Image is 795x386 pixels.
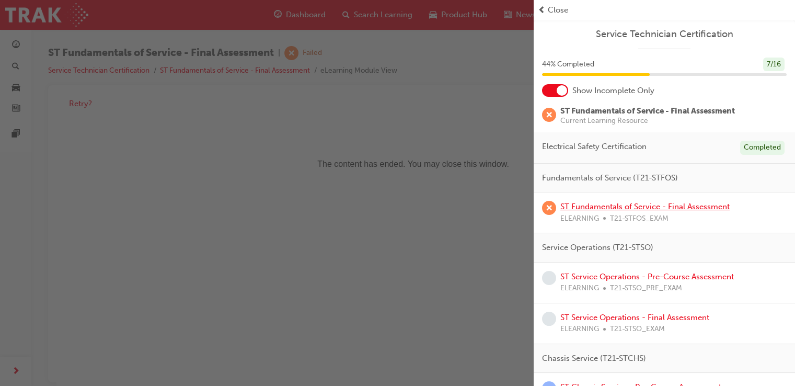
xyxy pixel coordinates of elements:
[560,106,735,116] span: ST Fundamentals of Service - Final Assessment
[572,85,654,97] span: Show Incomplete Only
[542,201,556,215] span: learningRecordVerb_FAIL-icon
[542,271,556,285] span: learningRecordVerb_NONE-icon
[542,59,594,71] span: 44 % Completed
[560,323,599,335] span: ELEARNING
[542,312,556,326] span: learningRecordVerb_NONE-icon
[548,4,568,16] span: Close
[610,282,682,294] span: T21-STSO_PRE_EXAM
[542,353,646,365] span: Chassis Service (T21-STCHS)
[560,313,709,322] a: ST Service Operations - Final Assessment
[538,4,546,16] span: prev-icon
[610,213,669,225] span: T21-STFOS_EXAM
[560,202,730,211] a: ST Fundamentals of Service - Final Assessment
[560,282,599,294] span: ELEARNING
[542,242,653,254] span: Service Operations (T21-STSO)
[560,213,599,225] span: ELEARNING
[542,108,556,122] span: learningRecordVerb_FAIL-icon
[542,172,678,184] span: Fundamentals of Service (T21-STFOS)
[4,8,709,55] p: The content has ended. You may close this window.
[542,28,787,40] a: Service Technician Certification
[542,141,647,153] span: Electrical Safety Certification
[740,141,785,155] div: Completed
[763,58,785,72] div: 7 / 16
[610,323,665,335] span: T21-STSO_EXAM
[560,117,735,124] span: Current Learning Resource
[538,4,791,16] button: prev-iconClose
[560,272,734,281] a: ST Service Operations - Pre-Course Assessment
